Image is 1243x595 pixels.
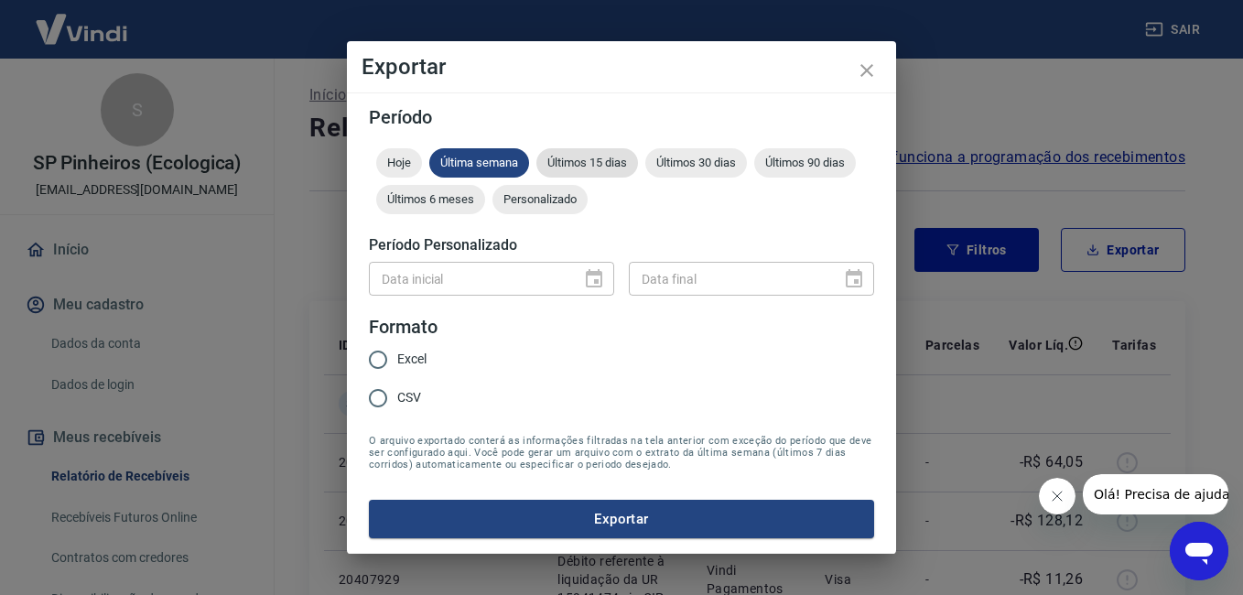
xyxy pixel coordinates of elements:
[369,314,438,341] legend: Formato
[754,156,856,169] span: Últimos 90 dias
[376,156,422,169] span: Hoje
[369,500,874,538] button: Exportar
[429,156,529,169] span: Última semana
[1083,474,1228,514] iframe: Mensagem da empresa
[645,148,747,178] div: Últimos 30 dias
[362,56,881,78] h4: Exportar
[376,185,485,214] div: Últimos 6 meses
[369,236,874,254] h5: Período Personalizado
[376,148,422,178] div: Hoje
[397,388,421,407] span: CSV
[1039,478,1075,514] iframe: Fechar mensagem
[629,262,828,296] input: DD/MM/YYYY
[369,435,874,471] span: O arquivo exportado conterá as informações filtradas na tela anterior com exceção do período que ...
[11,13,154,27] span: Olá! Precisa de ajuda?
[369,262,568,296] input: DD/MM/YYYY
[397,350,427,369] span: Excel
[845,49,889,92] button: close
[376,192,485,206] span: Últimos 6 meses
[536,156,638,169] span: Últimos 15 dias
[1170,522,1228,580] iframe: Botão para abrir a janela de mensagens
[429,148,529,178] div: Última semana
[536,148,638,178] div: Últimos 15 dias
[492,185,588,214] div: Personalizado
[754,148,856,178] div: Últimos 90 dias
[492,192,588,206] span: Personalizado
[369,108,874,126] h5: Período
[645,156,747,169] span: Últimos 30 dias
